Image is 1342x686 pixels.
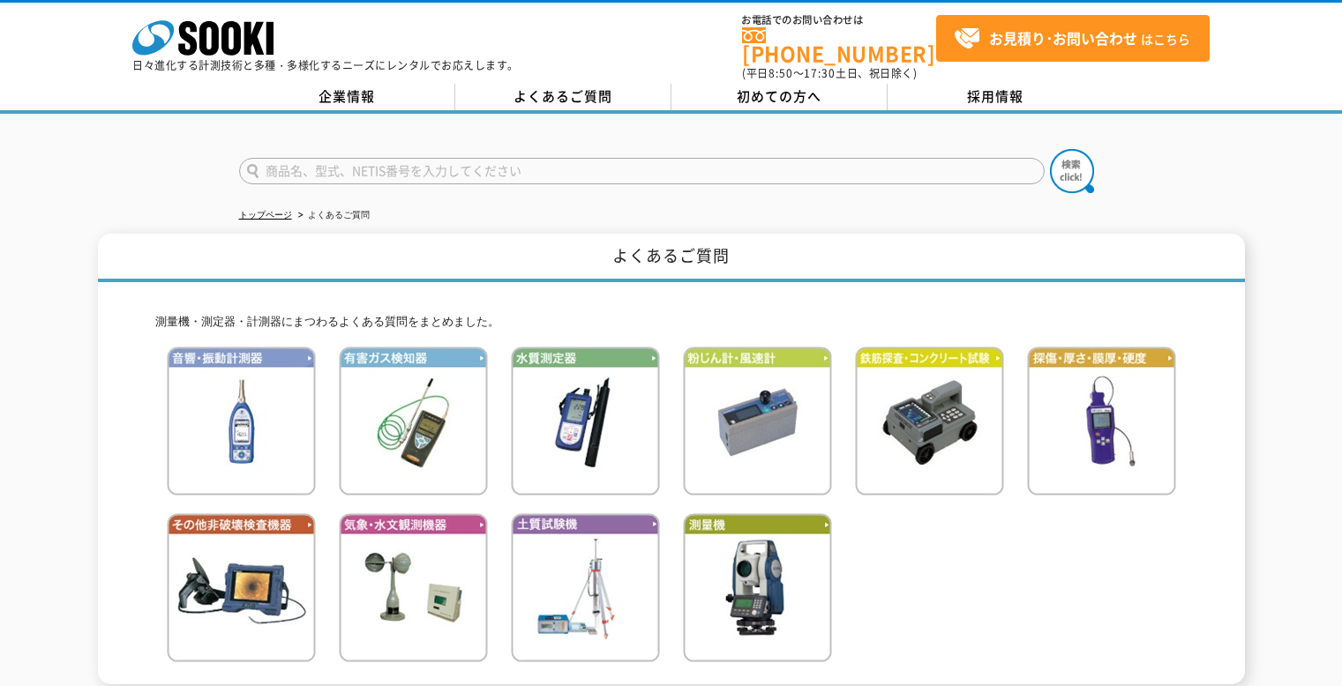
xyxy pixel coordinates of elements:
[239,210,292,220] a: トップページ
[742,65,917,81] span: (平日 ～ 土日、祝日除く)
[511,513,660,662] img: 土質試験機
[455,84,671,110] a: よくあるご質問
[1050,149,1094,193] img: btn_search.png
[742,27,936,63] a: [PHONE_NUMBER]
[98,234,1245,282] h1: よくあるご質問
[239,158,1045,184] input: 商品名、型式、NETIS番号を入力してください
[167,347,316,496] img: 音響・振動計測器
[989,27,1137,48] strong: お見積り･お問い合わせ
[339,347,488,496] img: 有害ガス検知器
[936,15,1210,62] a: お見積り･お問い合わせはこちら
[888,84,1104,110] a: 採用情報
[239,84,455,110] a: 企業情報
[804,65,836,81] span: 17:30
[737,86,821,106] span: 初めての方へ
[339,513,488,662] img: 気象・水文観測機器
[768,65,793,81] span: 8:50
[954,26,1190,52] span: はこちら
[1027,347,1176,496] img: 探傷・厚さ・膜厚・硬度
[167,513,316,662] img: その他非破壊検査機器
[683,347,832,496] img: 粉じん計・風速計
[132,60,519,71] p: 日々進化する計測技術と多種・多様化するニーズにレンタルでお応えします。
[155,313,1188,332] p: 測量機・測定器・計測器にまつわるよくある質問をまとめました。
[511,347,660,496] img: 水質測定器
[855,347,1004,496] img: 鉄筋検査・コンクリート試験
[671,84,888,110] a: 初めての方へ
[295,206,370,225] li: よくあるご質問
[683,513,832,662] img: 測量機
[742,15,936,26] span: お電話でのお問い合わせは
